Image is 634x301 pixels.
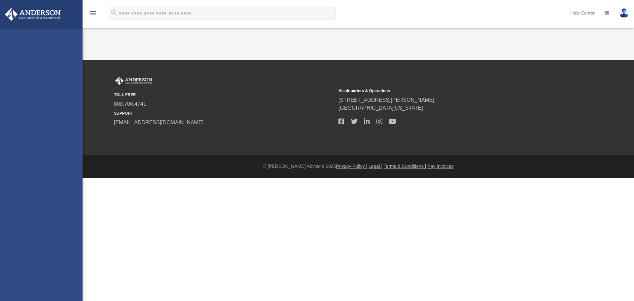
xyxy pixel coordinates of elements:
i: menu [89,9,97,17]
a: [GEOGRAPHIC_DATA][US_STATE] [338,105,423,111]
img: Anderson Advisors Platinum Portal [3,8,63,21]
img: User Pic [619,8,629,18]
a: [EMAIL_ADDRESS][DOMAIN_NAME] [114,120,203,125]
a: Pay Invoices [427,164,453,169]
img: Anderson Advisors Platinum Portal [114,77,154,85]
small: SUPPORT [114,110,334,116]
a: Legal | [369,164,382,169]
small: TOLL FREE [114,92,334,98]
a: menu [89,13,97,17]
div: © [PERSON_NAME] Advisors 2025 [83,163,634,170]
a: Terms & Conditions | [384,164,426,169]
small: Headquarters & Operations [338,88,558,94]
a: Privacy Policy | [336,164,368,169]
i: search [110,9,118,16]
a: [STREET_ADDRESS][PERSON_NAME] [338,97,434,103]
a: 800.706.4741 [114,101,146,107]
